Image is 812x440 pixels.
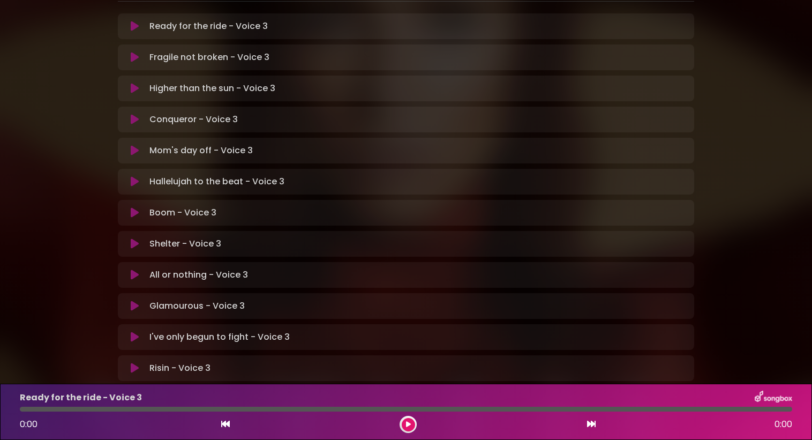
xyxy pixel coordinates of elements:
[775,418,792,431] span: 0:00
[149,82,275,95] p: Higher than the sun - Voice 3
[149,175,284,188] p: Hallelujah to the beat - Voice 3
[149,51,269,64] p: Fragile not broken - Voice 3
[149,331,290,344] p: I've only begun to fight - Voice 3
[149,300,245,312] p: Glamourous - Voice 3
[149,144,253,157] p: Mom's day off - Voice 3
[20,418,37,430] span: 0:00
[149,113,238,126] p: Conqueror - Voice 3
[149,206,216,219] p: Boom - Voice 3
[149,20,268,33] p: Ready for the ride - Voice 3
[149,269,248,281] p: All or nothing - Voice 3
[149,237,221,250] p: Shelter - Voice 3
[755,391,792,405] img: songbox-logo-white.png
[149,362,210,375] p: Risin - Voice 3
[20,391,142,404] p: Ready for the ride - Voice 3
